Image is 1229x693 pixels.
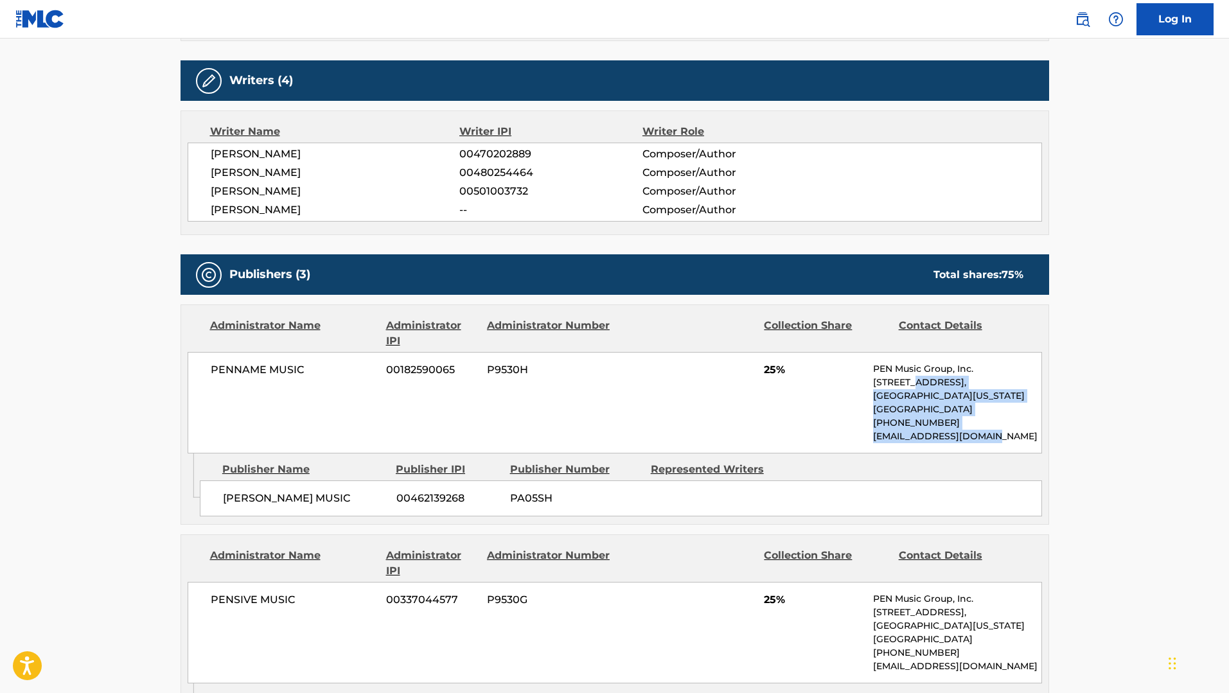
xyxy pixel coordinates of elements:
div: Total shares: [933,267,1023,283]
p: [STREET_ADDRESS], [873,606,1041,619]
span: P9530G [487,592,612,608]
p: [EMAIL_ADDRESS][DOMAIN_NAME] [873,660,1041,673]
span: -- [459,202,642,218]
div: Writer Name [210,124,460,139]
p: [PHONE_NUMBER] [873,646,1041,660]
span: 00337044577 [386,592,477,608]
a: Public Search [1070,6,1095,32]
div: Publisher IPI [396,462,500,477]
div: Publisher Number [510,462,641,477]
div: Administrator Number [487,318,612,349]
span: P9530H [487,362,612,378]
span: [PERSON_NAME] [211,184,460,199]
p: [GEOGRAPHIC_DATA][US_STATE] [873,619,1041,633]
p: PEN Music Group, Inc. [873,362,1041,376]
p: [GEOGRAPHIC_DATA] [873,403,1041,416]
p: PEN Music Group, Inc. [873,592,1041,606]
div: Publisher Name [222,462,386,477]
img: Publishers [201,267,217,283]
div: Administrator IPI [386,318,477,349]
p: [GEOGRAPHIC_DATA][US_STATE] [873,389,1041,403]
img: MLC Logo [15,10,65,28]
div: Administrator IPI [386,548,477,579]
span: 00462139268 [396,491,500,506]
span: 75 % [1002,268,1023,281]
div: Represented Writers [651,462,782,477]
div: Writer Role [642,124,809,139]
img: search [1075,12,1090,27]
p: [EMAIL_ADDRESS][DOMAIN_NAME] [873,430,1041,443]
iframe: Chat Widget [1165,631,1229,693]
p: [STREET_ADDRESS], [873,376,1041,389]
div: Contact Details [899,548,1023,579]
span: 00182590065 [386,362,477,378]
span: PA05SH [510,491,641,506]
span: 00470202889 [459,146,642,162]
div: Administrator Name [210,318,376,349]
span: [PERSON_NAME] [211,146,460,162]
span: Composer/Author [642,165,809,180]
span: [PERSON_NAME] [211,202,460,218]
span: 00501003732 [459,184,642,199]
p: [GEOGRAPHIC_DATA] [873,633,1041,646]
span: Composer/Author [642,202,809,218]
h5: Publishers (3) [229,267,310,282]
h5: Writers (4) [229,73,293,88]
div: Writer IPI [459,124,642,139]
span: PENNAME MUSIC [211,362,377,378]
span: 25% [764,592,863,608]
div: Administrator Name [210,548,376,579]
p: [PHONE_NUMBER] [873,416,1041,430]
div: Administrator Number [487,548,612,579]
div: Contact Details [899,318,1023,349]
span: PENSIVE MUSIC [211,592,377,608]
img: help [1108,12,1124,27]
span: [PERSON_NAME] [211,165,460,180]
span: [PERSON_NAME] MUSIC [223,491,387,506]
div: Collection Share [764,318,889,349]
span: Composer/Author [642,146,809,162]
span: 00480254464 [459,165,642,180]
span: 25% [764,362,863,378]
div: Collection Share [764,548,889,579]
a: Log In [1136,3,1214,35]
img: Writers [201,73,217,89]
div: Help [1103,6,1129,32]
span: Composer/Author [642,184,809,199]
div: Drag [1169,644,1176,683]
